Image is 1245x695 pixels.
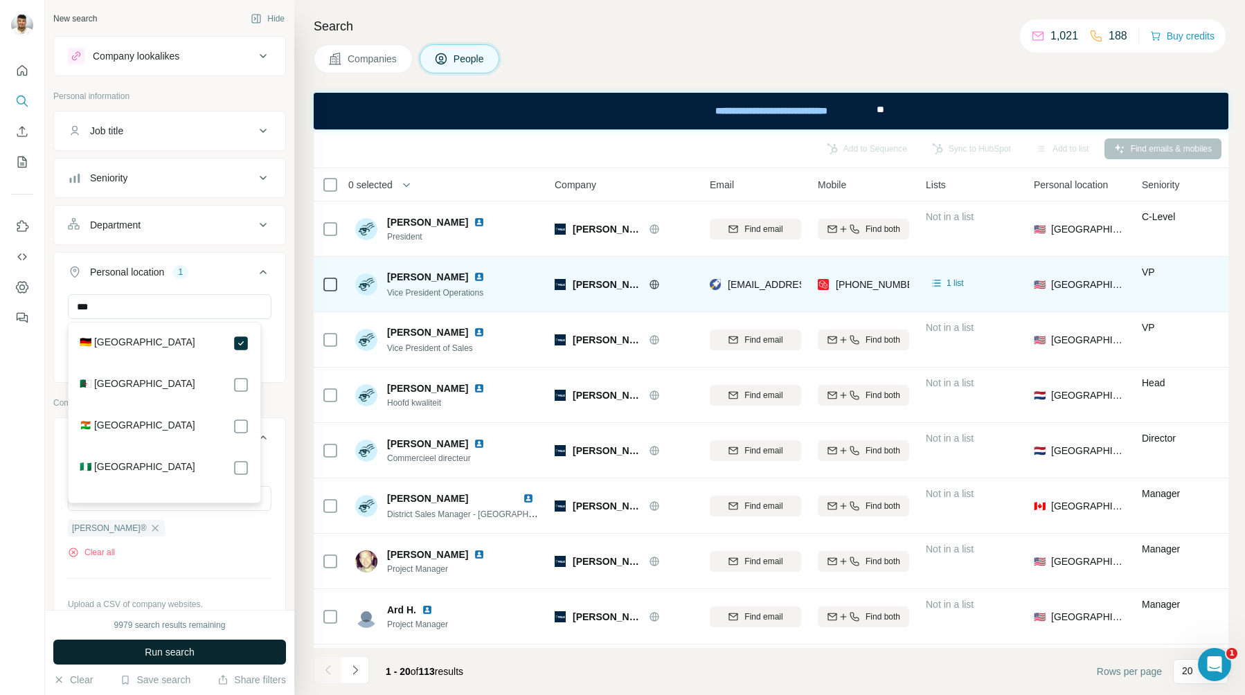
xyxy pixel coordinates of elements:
button: Search [11,89,33,114]
button: Company lookalikes [54,39,285,73]
img: Avatar [355,218,377,240]
span: Rows per page [1097,665,1162,678]
span: Run search [145,645,195,659]
span: [PERSON_NAME] [387,437,468,451]
div: Department [90,218,141,232]
button: Find email [710,219,801,240]
img: Logo of Falk® [555,500,566,512]
button: Find email [710,606,801,627]
div: Seniority [90,171,127,185]
span: Not in a list [926,488,974,499]
label: 🇳🇬 [GEOGRAPHIC_DATA] [80,460,195,476]
span: Mobile [818,178,846,192]
span: Find email [744,389,782,401]
span: Lists [926,178,946,192]
span: C-Level [1142,211,1175,222]
span: Not in a list [926,543,974,554]
span: Find email [744,334,782,346]
button: Find both [818,219,909,240]
span: [GEOGRAPHIC_DATA] [1051,554,1125,568]
span: Hoofd kwaliteit [387,397,490,409]
span: Not in a list [926,433,974,444]
span: [PERSON_NAME] [387,381,468,395]
button: Clear [53,673,93,687]
div: 9979 search results remaining [114,619,226,631]
span: [PERSON_NAME] [387,215,468,229]
iframe: Banner [314,93,1228,129]
button: Save search [120,673,190,687]
span: [PERSON_NAME] [387,548,468,561]
img: LinkedIn logo [474,271,485,282]
img: LinkedIn logo [474,383,485,394]
img: Avatar [355,273,377,296]
span: [EMAIL_ADDRESS][DOMAIN_NAME] [728,279,892,290]
span: 🇺🇸 [1034,222,1046,236]
span: Not in a list [926,599,974,610]
span: Find email [744,555,782,568]
span: 🇺🇸 [1034,610,1046,624]
span: of [411,666,419,677]
div: Company lookalikes [93,49,179,63]
span: Email [710,178,734,192]
img: LinkedIn logo [523,493,534,504]
img: provider prospeo logo [818,278,829,291]
span: Project Manager [387,563,490,575]
img: Avatar [355,440,377,462]
p: 1,021 [1050,28,1078,44]
span: [PERSON_NAME]® [72,522,147,534]
span: Ard H. [387,603,416,617]
img: LinkedIn logo [474,549,485,560]
span: Seniority [1142,178,1179,192]
p: Upload a CSV of company websites. [68,598,271,611]
span: [PERSON_NAME]® [573,388,642,402]
img: Logo of Falk® [555,445,566,456]
h4: Search [314,17,1228,36]
iframe: Intercom live chat [1198,648,1231,681]
button: Feedback [11,305,33,330]
span: Director [1142,433,1176,444]
button: Run search [53,640,286,665]
img: Logo of Falk® [555,611,566,622]
span: Find both [866,611,900,623]
button: Personal location1 [54,255,285,294]
span: [PERSON_NAME] [387,493,468,504]
span: 0 selected [348,178,393,192]
button: Find both [818,440,909,461]
span: 1 - 20 [386,666,411,677]
span: [PERSON_NAME] [387,325,468,339]
span: Find email [744,444,782,457]
span: [GEOGRAPHIC_DATA] [1051,278,1125,291]
span: Find both [866,444,900,457]
img: LinkedIn logo [422,604,433,615]
span: [GEOGRAPHIC_DATA] [1051,610,1125,624]
button: Find email [710,440,801,461]
span: 🇨🇦 [1034,499,1046,513]
button: Find both [818,385,909,406]
span: Commercieel directeur [387,452,490,464]
span: Vice President of Sales [387,343,473,353]
span: [GEOGRAPHIC_DATA] [1051,388,1125,402]
span: Personal location [1034,178,1108,192]
span: Company [555,178,596,192]
span: [GEOGRAPHIC_DATA] [1051,222,1125,236]
div: Personal location [90,265,164,279]
span: 🇳🇱 [1034,388,1046,402]
span: Find both [866,389,900,401]
img: Avatar [355,550,377,572]
button: Find email [710,551,801,572]
button: Quick start [11,58,33,83]
img: LinkedIn logo [474,217,485,228]
img: Avatar [355,606,377,628]
img: provider rocketreach logo [710,278,721,291]
button: Dashboard [11,275,33,300]
button: Seniority [54,161,285,195]
button: Find email [710,385,801,406]
span: results [386,666,463,677]
button: Hide [241,8,294,29]
span: Find both [866,223,900,235]
div: New search [53,12,97,25]
span: [PERSON_NAME]® [573,278,642,291]
span: Manager [1142,599,1180,610]
button: Find both [818,606,909,627]
button: Department [54,208,285,242]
